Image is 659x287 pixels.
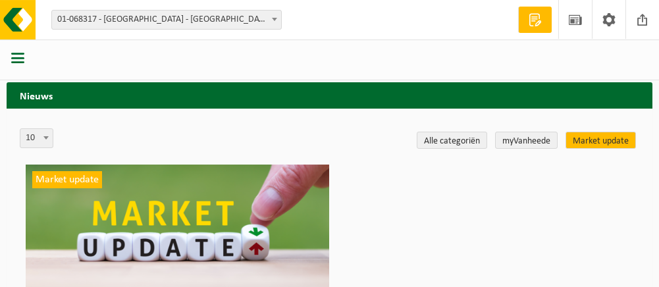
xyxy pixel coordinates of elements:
a: Market update [566,132,636,149]
span: 01-068317 - COREMONDIS CORNEILLIE NV - BRUGGE [51,10,282,30]
span: 01-068317 - COREMONDIS CORNEILLIE NV - BRUGGE [52,11,281,29]
h2: Nieuws [7,82,652,108]
a: Alle categoriën [417,132,487,149]
a: myVanheede [495,132,558,149]
span: 10 [20,128,53,148]
span: Market update [32,171,102,188]
span: 10 [20,129,53,147]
